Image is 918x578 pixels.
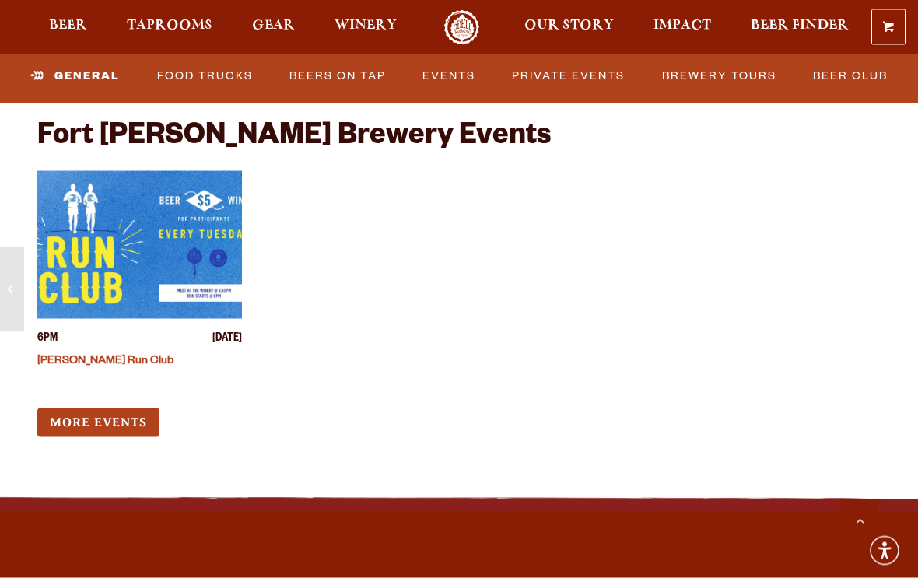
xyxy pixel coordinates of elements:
a: Brewery Tours [656,58,783,94]
h2: Fort [PERSON_NAME] Brewery Events [37,121,551,156]
a: View event details [37,171,242,319]
a: Beers on Tap [283,58,392,94]
a: Beer Finder [741,10,859,45]
a: Impact [643,10,721,45]
span: Beer Finder [751,19,849,32]
span: Impact [653,19,711,32]
span: Beer [49,19,87,32]
a: General [24,58,126,94]
span: Our Story [524,19,614,32]
div: Accessibility Menu [867,534,902,568]
a: Food Trucks [151,58,259,94]
a: Odell Home [433,10,491,45]
a: Beer Club [807,58,894,94]
span: Winery [335,19,397,32]
a: Events [416,58,482,94]
a: Beer [39,10,97,45]
span: [DATE] [212,331,242,348]
span: 6PM [37,331,58,348]
span: Taprooms [127,19,212,32]
a: Taprooms [117,10,222,45]
a: More Events (opens in a new window) [37,408,159,437]
a: Private Events [506,58,631,94]
a: Our Story [514,10,624,45]
a: Scroll to top [840,500,879,539]
span: Gear [252,19,295,32]
a: Gear [242,10,305,45]
a: [PERSON_NAME] Run Club [37,356,173,368]
a: Winery [324,10,407,45]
